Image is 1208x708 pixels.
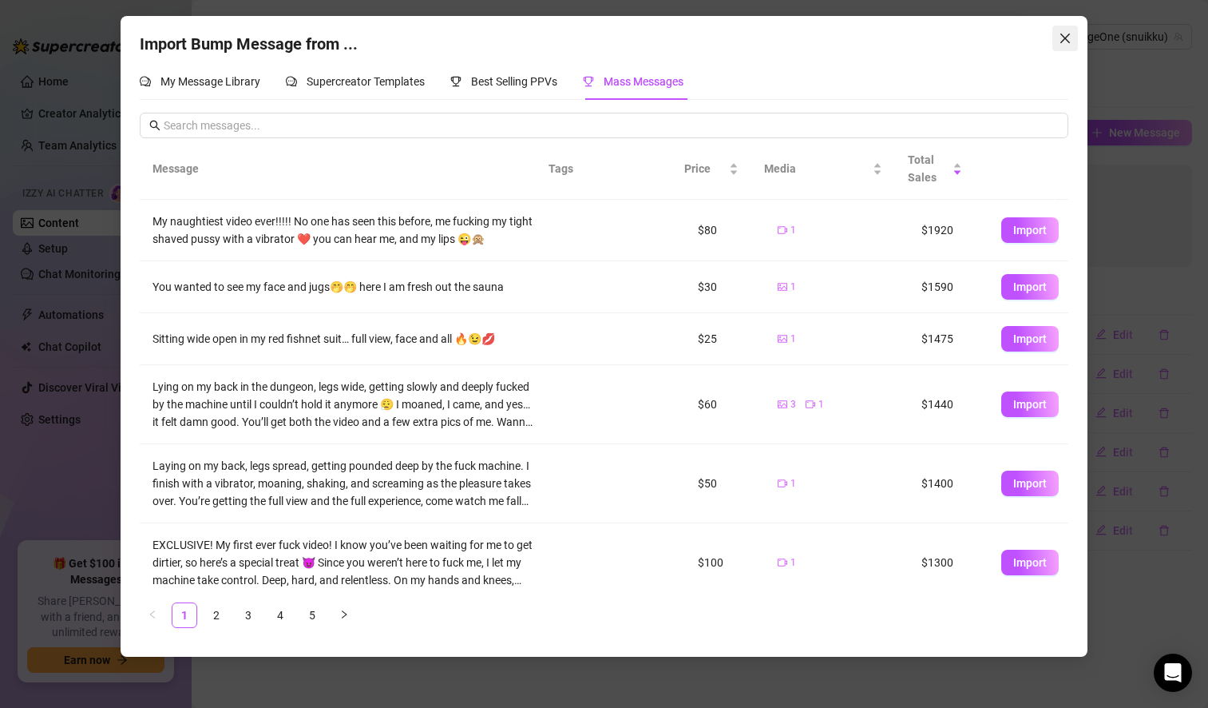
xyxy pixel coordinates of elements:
span: Import [1013,332,1047,345]
span: Close [1052,32,1078,45]
td: $30 [685,261,765,313]
span: 3 [790,397,796,412]
div: Laying on my back, legs spread, getting pounded deep by the fuck machine. I finish with a vibrato... [152,457,536,510]
span: close [1059,32,1071,45]
li: 4 [267,603,293,628]
button: Import [1001,274,1059,300]
a: 2 [204,603,228,627]
span: 1 [818,397,824,412]
span: Import Bump Message from ... [140,34,358,54]
div: Lying on my back in the dungeon, legs wide, getting slowly and deeply fucked by the machine until... [152,378,536,431]
td: $1440 [909,365,988,444]
span: Total Sales [908,151,949,186]
li: 5 [299,603,325,628]
span: right [339,610,349,619]
td: $1475 [909,313,988,365]
div: You wanted to see my face and jugs🤭🤭 here I am fresh out the sauna [152,278,536,296]
td: $1920 [909,200,988,261]
th: Media [751,138,895,200]
button: Import [1001,392,1059,417]
span: Media [764,160,869,177]
td: $25 [685,313,765,365]
span: picture [778,334,787,344]
span: video-camera [778,479,787,488]
span: video-camera [778,225,787,235]
div: Sitting wide open in my red fishnet suit… full view, face and all 🔥😉💋 [152,330,536,348]
li: 3 [236,603,261,628]
td: $1300 [909,523,988,603]
td: $60 [685,365,765,444]
span: picture [778,282,787,292]
a: 3 [236,603,260,627]
span: trophy [450,76,461,87]
a: 5 [300,603,324,627]
span: trophy [583,76,594,87]
input: Search messages... [164,117,1058,134]
th: Price [671,138,751,200]
span: Price [684,160,726,177]
span: comment [140,76,151,87]
li: Previous Page [140,603,165,628]
div: EXCLUSIVE! My first ever fuck video! I know you’ve been waiting for me to get dirtier, so here’s ... [152,536,536,589]
span: 1 [790,223,796,238]
th: Total Sales [895,138,975,200]
button: Import [1001,326,1059,352]
span: left [148,610,157,619]
a: 1 [172,603,196,627]
button: Import [1001,217,1059,243]
td: $100 [685,523,765,603]
span: video-camera [806,400,815,409]
span: picture [778,400,787,409]
div: My naughtiest video ever!!!!! No one has seen this before, me fucking my tight shaved pussy with ... [152,213,536,248]
span: Best Selling PPVs [471,75,557,88]
td: $1400 [909,444,988,523]
button: right [331,603,357,628]
span: Import [1013,477,1047,490]
span: search [149,120,160,131]
span: 1 [790,332,796,347]
span: My Message Library [160,75,260,88]
td: $80 [685,200,765,261]
li: Next Page [331,603,357,628]
span: 1 [790,476,796,491]
span: 1 [790,280,796,295]
button: Import [1001,471,1059,496]
li: 2 [204,603,229,628]
span: Import [1013,556,1047,569]
div: Open Intercom Messenger [1154,654,1192,692]
th: Tags [536,138,632,200]
span: Mass Messages [604,75,683,88]
span: 1 [790,555,796,571]
span: Import [1013,224,1047,237]
span: Supercreator Templates [307,75,425,88]
span: video-camera [778,558,787,567]
span: Import [1013,280,1047,293]
button: Close [1052,26,1078,51]
td: $1590 [909,261,988,313]
button: Import [1001,550,1059,575]
th: Message [140,138,535,200]
button: left [140,603,165,628]
span: comment [286,76,297,87]
td: $50 [685,444,765,523]
li: 1 [172,603,197,628]
a: 4 [268,603,292,627]
span: Import [1013,398,1047,411]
